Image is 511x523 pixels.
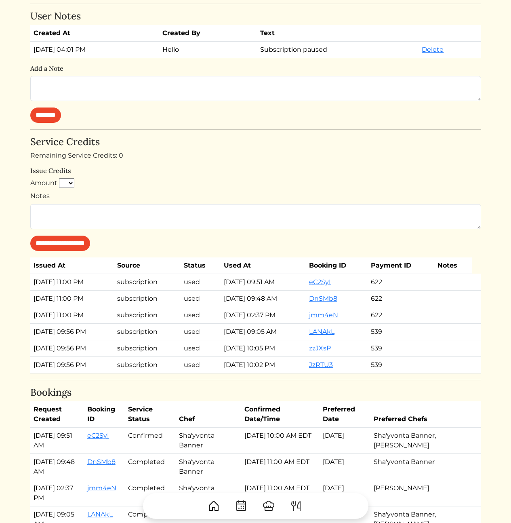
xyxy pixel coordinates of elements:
td: subscription [114,307,181,323]
td: 622 [368,290,434,307]
a: eC2SyI [309,278,331,286]
td: subscription [114,274,181,290]
td: used [181,356,221,373]
td: used [181,340,221,356]
td: [DATE] 09:48 AM [30,454,84,480]
td: used [181,307,221,323]
th: Text [257,25,419,42]
td: [DATE] 11:00 PM [30,274,114,290]
td: Sha'yvonta Banner [176,428,242,454]
td: 622 [368,307,434,323]
td: [DATE] 09:05 AM [221,323,305,340]
th: Created At [30,25,159,42]
td: [DATE] 10:00 AM EDT [241,428,320,454]
td: subscription [114,290,181,307]
td: subscription [114,323,181,340]
th: Created By [159,25,257,42]
th: Issued At [30,257,114,274]
a: zzJXsP [309,344,331,352]
td: 539 [368,323,434,340]
td: [DATE] 09:56 PM [30,340,114,356]
td: subscription [114,340,181,356]
td: [DATE] 02:37 PM [221,307,305,323]
th: Request Created [30,401,84,428]
td: 539 [368,340,434,356]
td: Sha'yvonta Banner [176,480,242,506]
a: LANAkL [309,328,334,335]
td: [DATE] 10:02 PM [221,356,305,373]
th: Status [181,257,221,274]
label: Amount [30,178,57,188]
td: Sha'yvonta Banner [176,454,242,480]
td: [DATE] [320,428,370,454]
th: Booking ID [84,401,125,428]
th: Payment ID [368,257,434,274]
label: Notes [30,191,50,201]
td: Hello [159,42,257,58]
td: Completed [125,480,176,506]
img: ChefHat-a374fb509e4f37eb0702ca99f5f64f3b6956810f32a249b33092029f8484b388.svg [262,500,275,512]
td: Subscription paused [257,42,419,58]
td: [DATE] 10:05 PM [221,340,305,356]
img: CalendarDots-5bcf9d9080389f2a281d69619e1c85352834be518fbc73d9501aef674afc0d57.svg [235,500,248,512]
th: Preferred Date [320,401,370,428]
h4: Bookings [30,387,481,399]
td: used [181,323,221,340]
img: House-9bf13187bcbb5817f509fe5e7408150f90897510c4275e13d0d5fca38e0b5951.svg [207,500,220,512]
td: [DATE] 11:00 PM [30,307,114,323]
a: jmm4eN [309,311,338,319]
td: Confirmed [125,428,176,454]
td: [DATE] 11:00 AM EDT [241,454,320,480]
h4: Service Credits [30,136,481,148]
td: [DATE] [320,454,370,480]
td: [DATE] 11:00 AM EDT [241,480,320,506]
td: [DATE] 09:48 AM [221,290,305,307]
th: Chef [176,401,242,428]
a: eC2SyI [87,432,109,439]
a: JzRTU3 [309,361,333,369]
td: Completed [125,454,176,480]
h6: Issue Credits [30,167,481,175]
img: ForkKnife-55491504ffdb50bab0c1e09e7649658475375261d09fd45db06cec23bce548bf.svg [290,500,303,512]
a: DnSMb8 [87,458,116,466]
td: [DATE] 09:56 PM [30,323,114,340]
th: Notes [434,257,471,274]
td: used [181,290,221,307]
td: [DATE] 04:01 PM [30,42,159,58]
td: [DATE] 09:51 AM [30,428,84,454]
th: Confirmed Date/Time [241,401,320,428]
th: Source [114,257,181,274]
td: [PERSON_NAME] [370,480,475,506]
td: [DATE] 02:37 PM [30,480,84,506]
th: Booking ID [306,257,368,274]
td: [DATE] [320,480,370,506]
th: Used At [221,257,305,274]
td: Sha'yvonta Banner [370,454,475,480]
div: Remaining Service Credits: 0 [30,151,481,160]
h4: User Notes [30,11,481,22]
td: [DATE] 11:00 PM [30,290,114,307]
td: 622 [368,274,434,290]
td: 539 [368,356,434,373]
td: [DATE] 09:51 AM [221,274,305,290]
a: Delete [422,46,444,53]
td: [DATE] 09:56 PM [30,356,114,373]
a: jmm4eN [87,484,116,492]
a: DnSMb8 [309,295,337,302]
td: subscription [114,356,181,373]
h6: Add a Note [30,65,481,72]
td: Sha'yvonta Banner, [PERSON_NAME] [370,428,475,454]
th: Service Status [125,401,176,428]
td: used [181,274,221,290]
th: Preferred Chefs [370,401,475,428]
